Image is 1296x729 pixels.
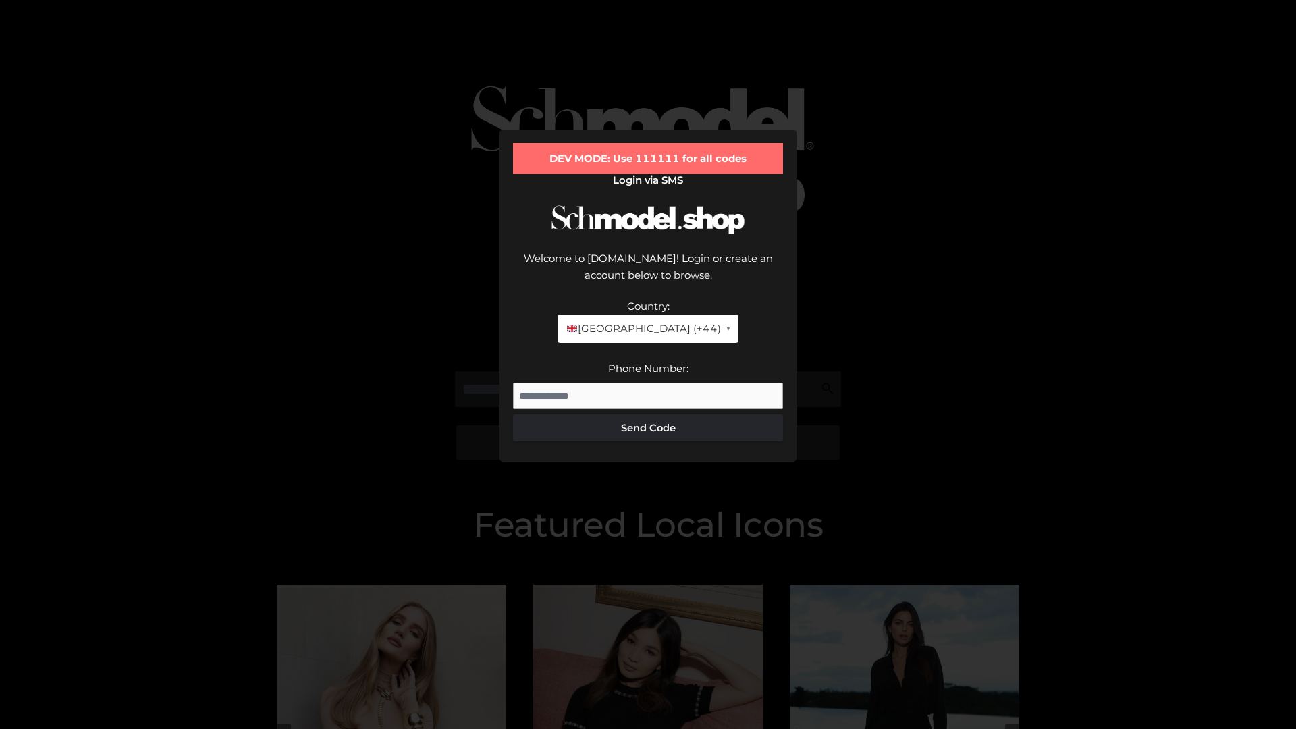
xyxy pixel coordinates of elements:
div: Welcome to [DOMAIN_NAME]! Login or create an account below to browse. [513,250,783,298]
label: Country: [627,300,670,313]
img: 🇬🇧 [567,323,577,333]
button: Send Code [513,414,783,441]
label: Phone Number: [608,362,688,375]
img: Schmodel Logo [547,193,749,246]
span: [GEOGRAPHIC_DATA] (+44) [566,320,720,337]
h2: Login via SMS [513,174,783,186]
div: DEV MODE: Use 111111 for all codes [513,143,783,174]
